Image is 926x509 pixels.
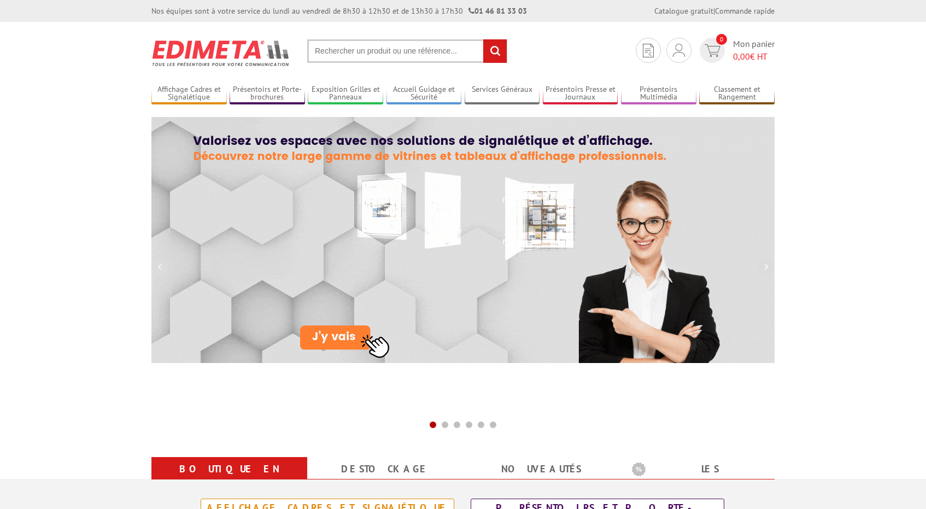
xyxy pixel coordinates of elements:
a: Commande rapide [715,6,775,16]
a: Boutique en ligne [165,459,294,499]
a: Catalogue gratuit [654,6,713,16]
span: € HT [733,50,775,63]
a: Affichage Cadres et Signalétique [151,85,227,103]
b: Les promotions [632,459,769,481]
span: 0 [716,34,727,45]
img: devis rapide [705,44,720,57]
a: Destockage [320,459,450,479]
a: Présentoirs Multimédia [621,85,696,103]
img: Présentoir, panneau, stand - Edimeta - PLV, affichage, mobilier bureau, entreprise [151,33,291,73]
a: Présentoirs Presse et Journaux [543,85,618,103]
span: 0,00 [733,51,750,62]
a: Services Généraux [465,85,540,103]
div: Nos équipes sont à votre service du lundi au vendredi de 8h30 à 12h30 et de 13h30 à 17h30 [151,5,527,16]
a: Les promotions [632,459,761,499]
a: Présentoirs et Porte-brochures [230,85,305,103]
a: Classement et Rangement [699,85,775,103]
input: rechercher [483,39,507,63]
div: | [654,5,775,16]
img: devis rapide [673,44,685,57]
span: Mon panier [733,38,775,63]
a: devis rapide 0 Mon panier 0,00€ HT [697,38,775,63]
strong: 01 46 81 33 03 [468,6,527,16]
a: nouveautés [476,459,606,479]
img: devis rapide [643,44,654,57]
a: Exposition Grilles et Panneaux [308,85,383,103]
a: Accueil Guidage et Sécurité [386,85,462,103]
input: Rechercher un produit ou une référence... [307,39,507,63]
